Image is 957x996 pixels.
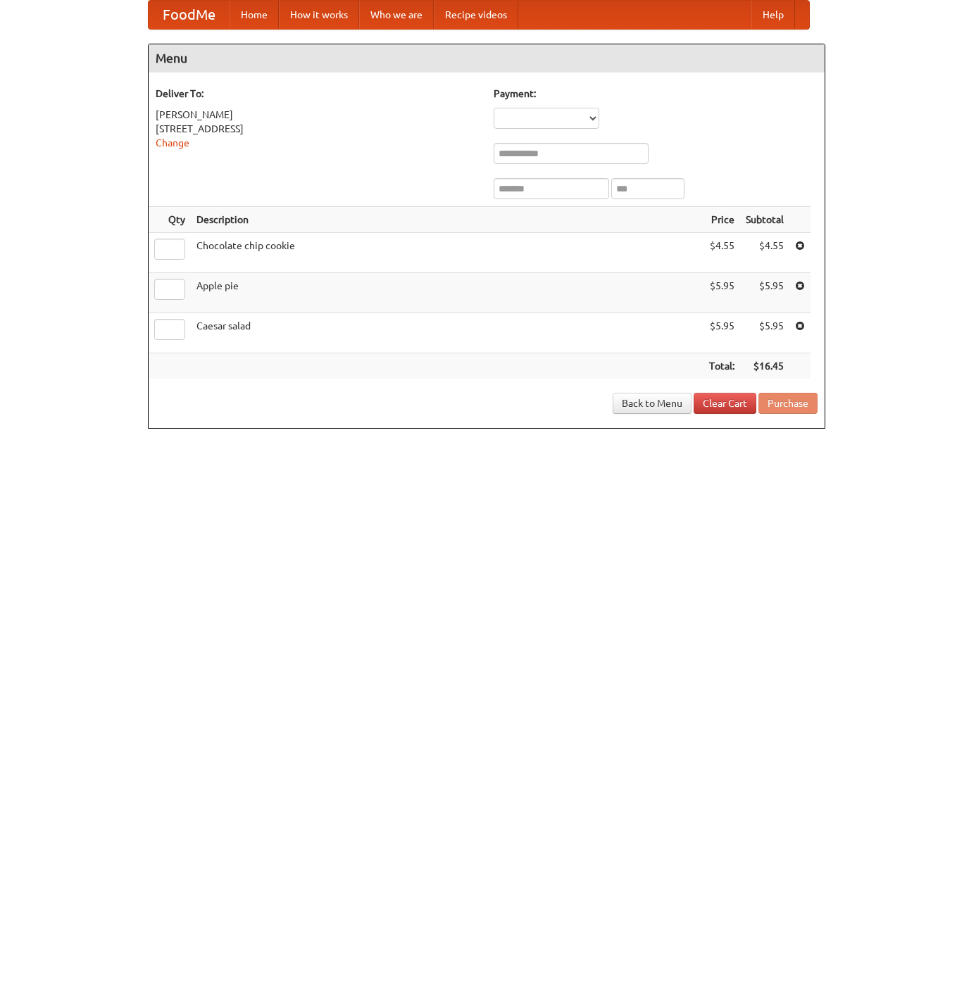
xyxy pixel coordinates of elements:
[740,207,789,233] th: Subtotal
[694,393,756,414] a: Clear Cart
[156,87,480,101] h5: Deliver To:
[149,207,191,233] th: Qty
[494,87,818,101] h5: Payment:
[703,233,740,273] td: $4.55
[191,207,703,233] th: Description
[149,44,825,73] h4: Menu
[740,313,789,353] td: $5.95
[156,137,189,149] a: Change
[156,122,480,136] div: [STREET_ADDRESS]
[613,393,692,414] a: Back to Menu
[740,353,789,379] th: $16.45
[191,233,703,273] td: Chocolate chip cookie
[703,313,740,353] td: $5.95
[758,393,818,414] button: Purchase
[230,1,279,29] a: Home
[740,273,789,313] td: $5.95
[703,273,740,313] td: $5.95
[149,1,230,29] a: FoodMe
[191,273,703,313] td: Apple pie
[359,1,434,29] a: Who we are
[740,233,789,273] td: $4.55
[703,207,740,233] th: Price
[156,108,480,122] div: [PERSON_NAME]
[279,1,359,29] a: How it works
[434,1,518,29] a: Recipe videos
[751,1,795,29] a: Help
[703,353,740,379] th: Total:
[191,313,703,353] td: Caesar salad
